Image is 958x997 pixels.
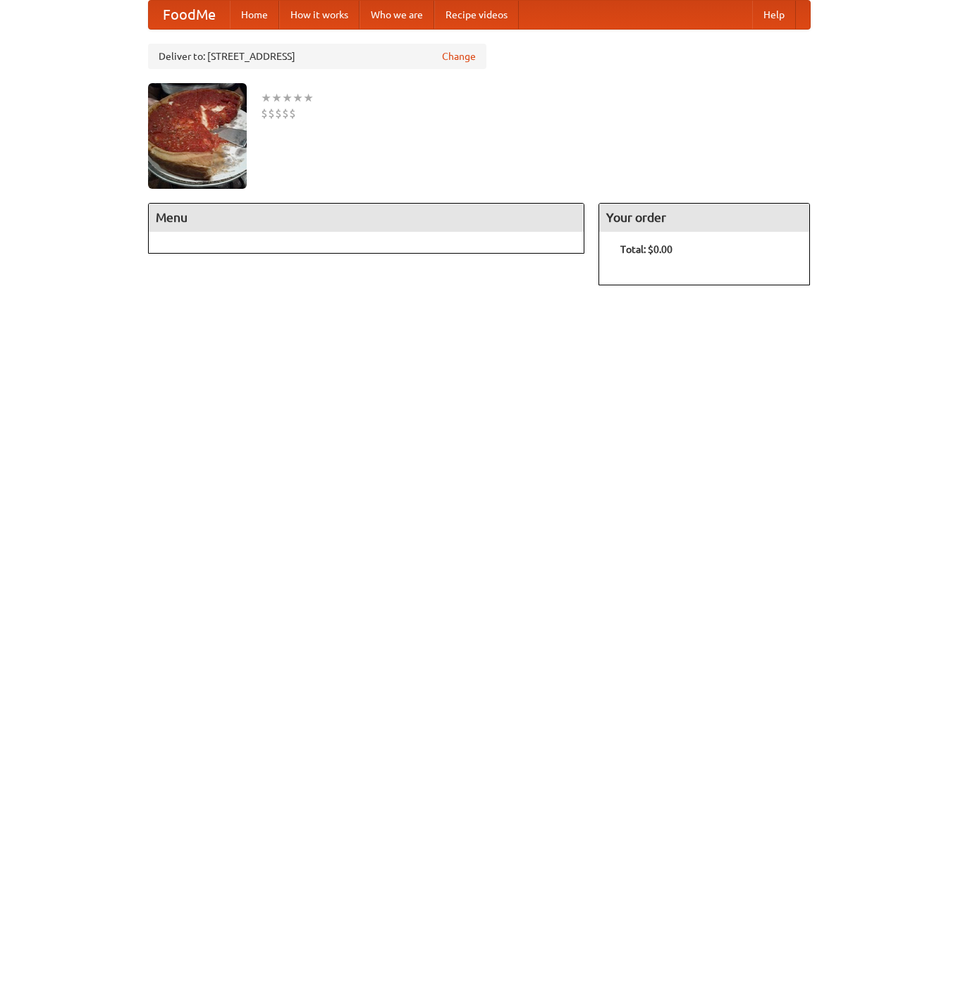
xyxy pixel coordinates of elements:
li: ★ [282,90,293,106]
a: FoodMe [149,1,230,29]
a: Help [752,1,796,29]
a: Change [442,49,476,63]
li: $ [261,106,268,121]
li: $ [282,106,289,121]
li: ★ [271,90,282,106]
li: ★ [293,90,303,106]
li: ★ [303,90,314,106]
a: How it works [279,1,360,29]
li: $ [268,106,275,121]
img: angular.jpg [148,83,247,189]
b: Total: $0.00 [620,244,673,255]
li: $ [275,106,282,121]
a: Who we are [360,1,434,29]
h4: Menu [149,204,584,232]
a: Home [230,1,279,29]
a: Recipe videos [434,1,519,29]
li: ★ [261,90,271,106]
li: $ [289,106,296,121]
h4: Your order [599,204,809,232]
div: Deliver to: [STREET_ADDRESS] [148,44,486,69]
